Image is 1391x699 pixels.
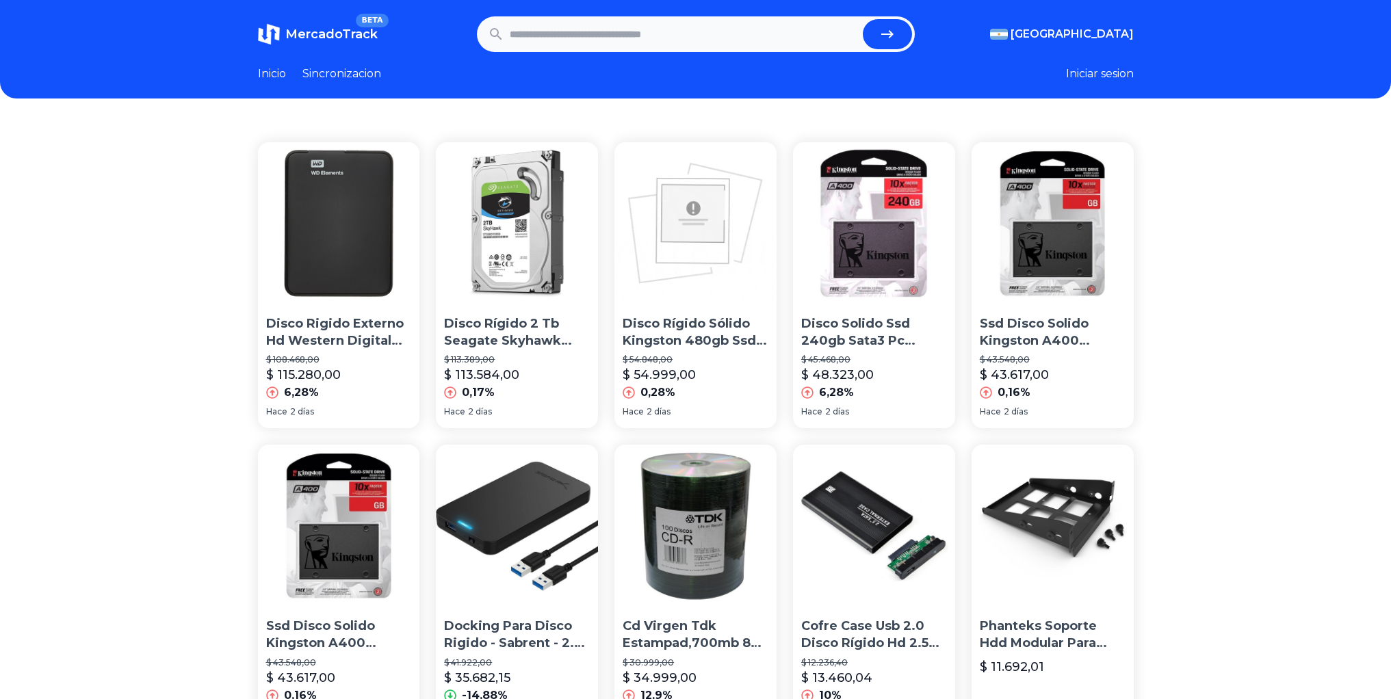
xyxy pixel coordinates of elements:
img: Docking Para Disco Rigido - Sabrent - 2.5 - Usb 3.0 Hdd/ssd [436,445,598,607]
p: 6,28% [284,384,319,401]
p: $ 35.682,15 [444,668,510,687]
p: $ 54.848,00 [623,354,768,365]
p: $ 43.548,00 [980,354,1126,365]
p: $ 45.468,00 [801,354,947,365]
a: MercadoTrackBETA [258,23,378,45]
img: Phanteks Soporte Hdd Modular Para Disco 3.5 - 2.5 Metálico [972,445,1134,607]
p: $ 43.548,00 [266,657,412,668]
p: $ 13.460,04 [801,668,872,687]
span: 2 días [647,406,671,417]
p: Disco Rigido Externo Hd Western Digital 1tb Usb 3.0 Win/mac [266,315,412,349]
a: Inicio [258,66,286,82]
a: Ssd Disco Solido Kingston A400 240gb Pc Gamer Sata 3Ssd Disco Solido Kingston A400 240gb Pc Gamer... [972,142,1134,428]
button: Iniciar sesion [1066,66,1134,82]
p: Ssd Disco Solido Kingston A400 240gb Sata 3 Simil Uv400 [266,618,412,652]
p: Disco Rígido Sólido Kingston 480gb Ssd Now A400 Sata3 2.5 [623,315,768,349]
img: Disco Rigido Externo Hd Western Digital 1tb Usb 3.0 Win/mac [258,142,420,304]
span: Hace [980,406,1001,417]
span: MercadoTrack [285,27,378,42]
p: $ 34.999,00 [623,668,697,687]
a: Disco Rígido 2 Tb Seagate Skyhawk Simil Purple Wd Dvr CctDisco Rígido 2 Tb Seagate Skyhawk Simil ... [436,142,598,428]
span: Hace [266,406,287,417]
p: Cd Virgen Tdk Estampad,700mb 80 Minutos Bulk X100,avellaneda [623,618,768,652]
p: Ssd Disco Solido Kingston A400 240gb Pc Gamer Sata 3 [980,315,1126,349]
img: Cd Virgen Tdk Estampad,700mb 80 Minutos Bulk X100,avellaneda [614,445,777,607]
p: $ 48.323,00 [801,365,874,384]
img: MercadoTrack [258,23,280,45]
img: Ssd Disco Solido Kingston A400 240gb Sata 3 Simil Uv400 [258,445,420,607]
button: [GEOGRAPHIC_DATA] [990,26,1134,42]
span: 2 días [468,406,492,417]
p: $ 12.236,40 [801,657,947,668]
p: $ 54.999,00 [623,365,696,384]
img: Argentina [990,29,1008,40]
img: Disco Rígido 2 Tb Seagate Skyhawk Simil Purple Wd Dvr Cct [436,142,598,304]
p: 0,28% [640,384,675,401]
a: Disco Rígido Sólido Kingston 480gb Ssd Now A400 Sata3 2.5Disco Rígido Sólido Kingston 480gb Ssd N... [614,142,777,428]
span: Hace [444,406,465,417]
img: Ssd Disco Solido Kingston A400 240gb Pc Gamer Sata 3 [972,142,1134,304]
p: $ 41.922,00 [444,657,590,668]
span: 2 días [290,406,314,417]
p: $ 30.999,00 [623,657,768,668]
p: $ 115.280,00 [266,365,341,384]
a: Disco Rigido Externo Hd Western Digital 1tb Usb 3.0 Win/macDisco Rigido Externo Hd Western Digita... [258,142,420,428]
span: 2 días [1004,406,1028,417]
p: $ 108.468,00 [266,354,412,365]
span: 2 días [825,406,849,417]
p: 0,16% [998,384,1030,401]
span: [GEOGRAPHIC_DATA] [1011,26,1134,42]
p: 6,28% [819,384,854,401]
p: Docking Para Disco Rigido - Sabrent - 2.5 - Usb 3.0 Hdd/ssd [444,618,590,652]
p: $ 113.584,00 [444,365,519,384]
span: Hace [801,406,822,417]
img: Cofre Case Usb 2.0 Disco Rígido Hd 2.5 Sata De Notebook [793,445,955,607]
a: Sincronizacion [302,66,381,82]
p: Phanteks Soporte Hdd Modular Para Disco 3.5 - 2.5 Metálico [980,618,1126,652]
p: $ 43.617,00 [980,365,1049,384]
p: Disco Rígido 2 Tb Seagate Skyhawk Simil Purple Wd Dvr Cct [444,315,590,349]
span: BETA [356,14,388,27]
p: $ 11.692,01 [980,657,1044,676]
span: Hace [623,406,644,417]
p: Cofre Case Usb 2.0 Disco Rígido Hd 2.5 Sata De Notebook [801,618,947,652]
p: $ 113.389,00 [444,354,590,365]
p: 0,17% [462,384,495,401]
img: Disco Solido Ssd 240gb Sata3 Pc Notebook Mac [793,142,955,304]
img: Disco Rígido Sólido Kingston 480gb Ssd Now A400 Sata3 2.5 [614,142,777,304]
a: Disco Solido Ssd 240gb Sata3 Pc Notebook MacDisco Solido Ssd 240gb Sata3 Pc Notebook Mac$ 45.468,... [793,142,955,428]
p: $ 43.617,00 [266,668,335,687]
p: Disco Solido Ssd 240gb Sata3 Pc Notebook Mac [801,315,947,349]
